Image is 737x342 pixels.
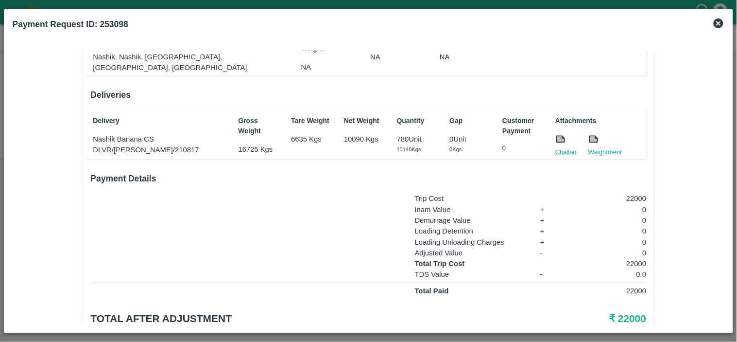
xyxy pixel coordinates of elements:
p: NA [301,62,343,72]
p: + [540,226,560,236]
p: - [540,248,560,258]
p: Trip Cost [415,193,531,204]
p: Nashik Banana CS [93,134,228,144]
p: 0 Unit [450,134,492,144]
p: 0 [569,226,647,236]
strong: Total Paid [415,287,449,295]
p: - [540,269,560,280]
h5: ₹ 22000 [461,312,646,325]
p: DLVR/[PERSON_NAME]/210817 [93,144,228,155]
p: Gap [450,116,492,126]
p: 10090 Kgs [344,134,386,144]
p: Attachments [555,116,644,126]
p: 0 [569,204,647,215]
p: Tare Weight [291,116,333,126]
p: Net Weight [344,116,386,126]
p: 0 [569,215,647,226]
strong: Total Trip Cost [415,260,465,268]
p: Adjusted Value [415,248,531,258]
p: Customer Payment [502,116,545,136]
p: TDS Value [415,269,531,280]
p: Delivery [93,116,228,126]
p: 16725 Kgs [239,144,281,155]
h5: Total after adjustment [90,312,461,325]
p: Inam Value [415,204,531,215]
h6: Deliveries [90,88,646,102]
p: 780 Unit [397,134,439,144]
p: 0.0 [569,269,647,280]
span: 10140 Kgs [397,146,421,152]
p: 0 [569,248,647,258]
p: 6635 Kgs [291,134,333,144]
p: Nashik, Nashik, [GEOGRAPHIC_DATA], [GEOGRAPHIC_DATA], [GEOGRAPHIC_DATA] [93,52,274,73]
p: Loading Detention [415,226,531,236]
p: Loading Unloading Charges [415,237,531,248]
a: Challan [555,147,577,157]
p: Demurrage Value [415,215,531,226]
p: + [540,204,560,215]
p: 22000 [569,193,647,204]
h6: Payment Details [90,172,646,185]
p: NA [370,52,412,62]
p: Gross Weight [239,116,281,136]
span: 0 Kgs [450,146,462,152]
a: Weightment [588,147,622,157]
p: 0 [502,144,545,153]
p: Quantity [397,116,439,126]
p: 22000 [569,286,647,296]
b: Payment Request ID: 253098 [13,19,128,29]
p: 22000 [569,258,647,269]
p: NA [440,52,482,62]
p: + [540,237,560,248]
p: + [540,215,560,226]
p: 0 [569,237,647,248]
